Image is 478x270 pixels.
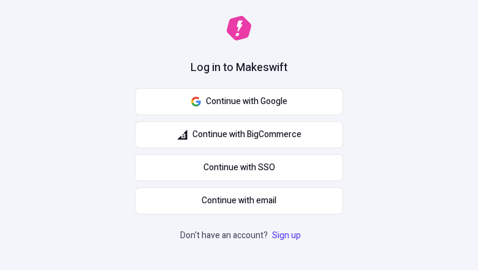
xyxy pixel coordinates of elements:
button: Continue with Google [135,88,343,115]
a: Sign up [270,229,303,242]
span: Continue with BigCommerce [192,128,302,141]
span: Continue with Google [206,95,287,108]
button: Continue with BigCommerce [135,121,343,148]
button: Continue with email [135,187,343,214]
h1: Log in to Makeswift [191,60,287,76]
a: Continue with SSO [135,154,343,181]
p: Don't have an account? [180,229,303,242]
span: Continue with email [202,194,276,208]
